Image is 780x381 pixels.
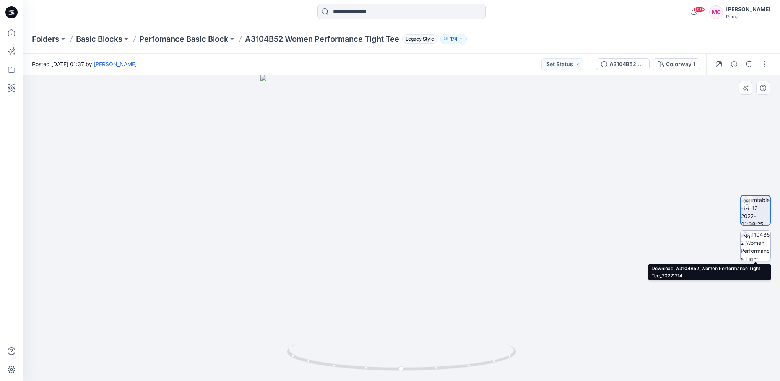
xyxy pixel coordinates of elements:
[726,5,770,14] div: [PERSON_NAME]
[709,5,723,19] div: MC
[741,231,770,261] img: A3104B52_Women Performance Tight Tee_20221214
[94,61,137,67] a: [PERSON_NAME]
[399,34,437,44] button: Legacy Style
[666,60,695,68] div: Colorway 1
[728,58,740,70] button: Details
[596,58,650,70] button: A3104B52 Women Performance Tight Tee
[76,34,122,44] a: Basic Blocks
[726,14,770,20] div: Puma
[653,58,700,70] button: Colorway 1
[32,34,59,44] a: Folders
[440,34,467,44] button: 174
[694,7,705,13] span: 99+
[609,60,645,68] div: A3104B52 Women Performance Tight Tee
[32,60,137,68] span: Posted [DATE] 01:37 by
[245,34,399,44] p: A3104B52 Women Performance Tight Tee
[139,34,228,44] a: Perfomance Basic Block
[450,35,457,43] p: 174
[741,196,770,225] img: turntable-14-12-2022-01:38:25
[402,34,437,44] span: Legacy Style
